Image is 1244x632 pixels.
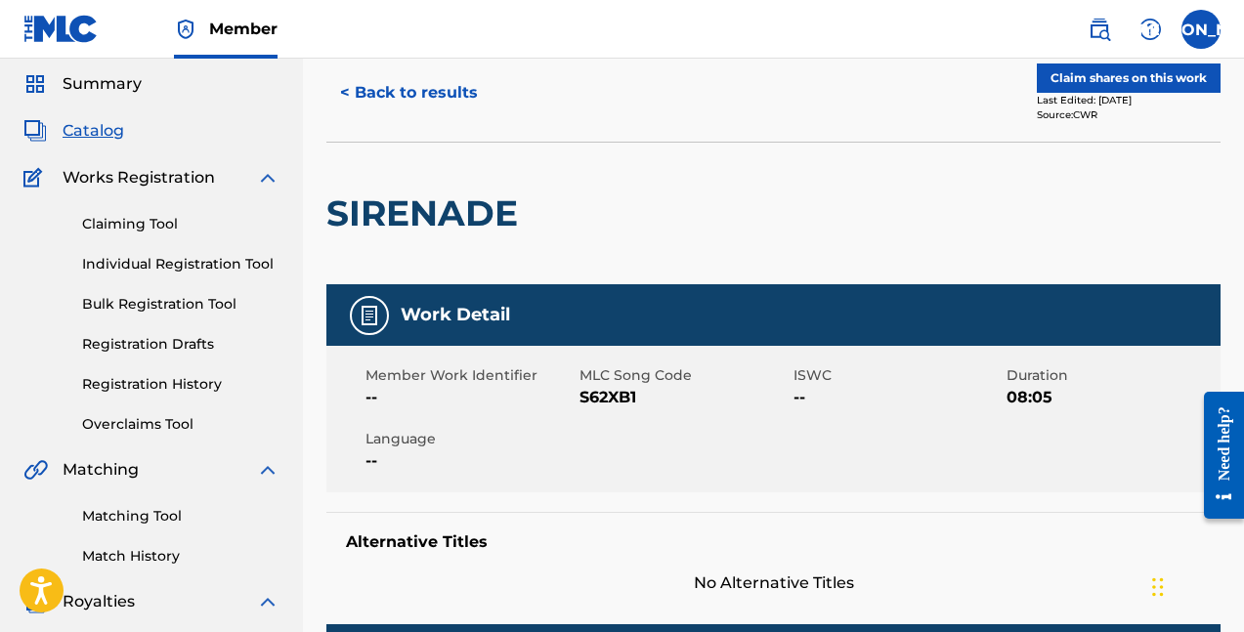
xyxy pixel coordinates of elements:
[23,72,142,96] a: SummarySummary
[326,571,1221,595] span: No Alternative Titles
[209,18,278,40] span: Member
[256,590,279,613] img: expand
[365,365,575,386] span: Member Work Identifier
[82,254,279,274] a: Individual Registration Tool
[1037,93,1221,107] div: Last Edited: [DATE]
[82,506,279,527] a: Matching Tool
[346,532,1201,552] h5: Alternative Titles
[1037,63,1221,93] button: Claim shares on this work
[1088,18,1111,41] img: search
[174,18,197,41] img: Top Rightsholder
[794,386,1003,409] span: --
[1037,107,1221,122] div: Source: CWR
[63,590,135,613] span: Royalties
[23,119,124,143] a: CatalogCatalog
[82,294,279,315] a: Bulk Registration Tool
[579,386,789,409] span: S62XB1
[23,119,47,143] img: Catalog
[579,365,789,386] span: MLC Song Code
[1189,371,1244,538] iframe: Resource Center
[23,15,99,43] img: MLC Logo
[82,334,279,355] a: Registration Drafts
[63,119,124,143] span: Catalog
[63,72,142,96] span: Summary
[63,166,215,190] span: Works Registration
[82,414,279,435] a: Overclaims Tool
[1007,365,1216,386] span: Duration
[23,458,48,482] img: Matching
[365,386,575,409] span: --
[1181,10,1221,49] div: User Menu
[794,365,1003,386] span: ISWC
[1131,10,1170,49] div: Help
[256,166,279,190] img: expand
[82,546,279,567] a: Match History
[1146,538,1244,632] iframe: Chat Widget
[326,191,528,235] h2: SIRENADE
[23,72,47,96] img: Summary
[358,304,381,327] img: Work Detail
[326,68,492,117] button: < Back to results
[82,374,279,395] a: Registration History
[82,214,279,234] a: Claiming Tool
[1152,558,1164,616] div: Drag
[365,449,575,473] span: --
[256,458,279,482] img: expand
[365,429,575,449] span: Language
[401,304,510,326] h5: Work Detail
[23,166,49,190] img: Works Registration
[1080,10,1119,49] a: Public Search
[1007,386,1216,409] span: 08:05
[1138,18,1162,41] img: help
[63,458,139,482] span: Matching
